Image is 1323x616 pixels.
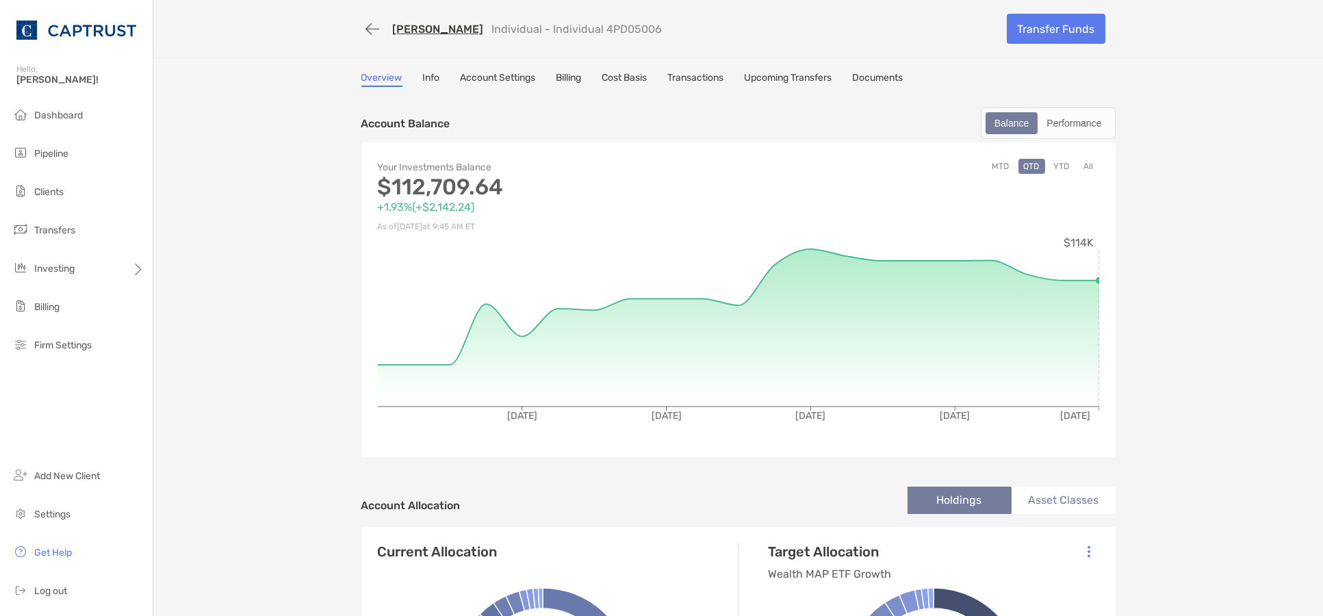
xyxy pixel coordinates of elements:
h4: Current Allocation [378,543,498,560]
a: Info [423,72,440,87]
img: Icon List Menu [1088,546,1090,558]
h4: Account Allocation [361,499,461,512]
tspan: [DATE] [795,410,825,422]
button: YTD [1049,159,1075,174]
a: Documents [853,72,903,87]
a: Cost Basis [602,72,647,87]
img: investing icon [12,259,29,276]
a: Upcoming Transfers [745,72,832,87]
span: Investing [34,263,75,274]
span: Log out [34,585,67,597]
img: clients icon [12,183,29,199]
img: billing icon [12,298,29,314]
p: Individual - Individual 4PD05006 [492,23,663,36]
div: Performance [1039,114,1109,133]
p: As of [DATE] at 9:45 AM ET [378,218,738,235]
span: Settings [34,509,70,520]
p: $112,709.64 [378,179,738,196]
img: settings icon [12,505,29,522]
img: get-help icon [12,543,29,560]
li: Asset Classes [1012,487,1116,514]
img: add_new_client icon [12,467,29,483]
a: Transfer Funds [1007,14,1105,44]
span: Get Help [34,547,72,559]
button: MTD [987,159,1015,174]
span: Pipeline [34,148,68,159]
a: Account Settings [461,72,536,87]
li: Holdings [908,487,1012,514]
img: pipeline icon [12,144,29,161]
p: +1.93% ( +$2,142.24 ) [378,198,738,216]
tspan: [DATE] [506,410,537,422]
div: Balance [987,114,1037,133]
button: QTD [1018,159,1045,174]
tspan: $114K [1064,236,1094,249]
span: Transfers [34,224,75,236]
a: [PERSON_NAME] [393,23,484,36]
p: Wealth MAP ETF Growth [769,565,892,582]
button: All [1079,159,1099,174]
span: [PERSON_NAME]! [16,74,144,86]
span: Firm Settings [34,339,92,351]
span: Clients [34,186,64,198]
p: Your Investments Balance [378,159,738,176]
img: dashboard icon [12,106,29,123]
span: Dashboard [34,110,83,121]
a: Billing [556,72,582,87]
img: logout icon [12,582,29,598]
tspan: [DATE] [1059,410,1090,422]
img: firm-settings icon [12,336,29,352]
a: Transactions [668,72,724,87]
img: CAPTRUST Logo [16,5,136,55]
div: segmented control [981,107,1116,139]
tspan: [DATE] [940,410,970,422]
tspan: [DATE] [651,410,681,422]
img: transfers icon [12,221,29,238]
span: Add New Client [34,470,100,482]
p: Account Balance [361,115,450,132]
h4: Target Allocation [769,543,892,560]
a: Overview [361,72,402,87]
span: Billing [34,301,60,313]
